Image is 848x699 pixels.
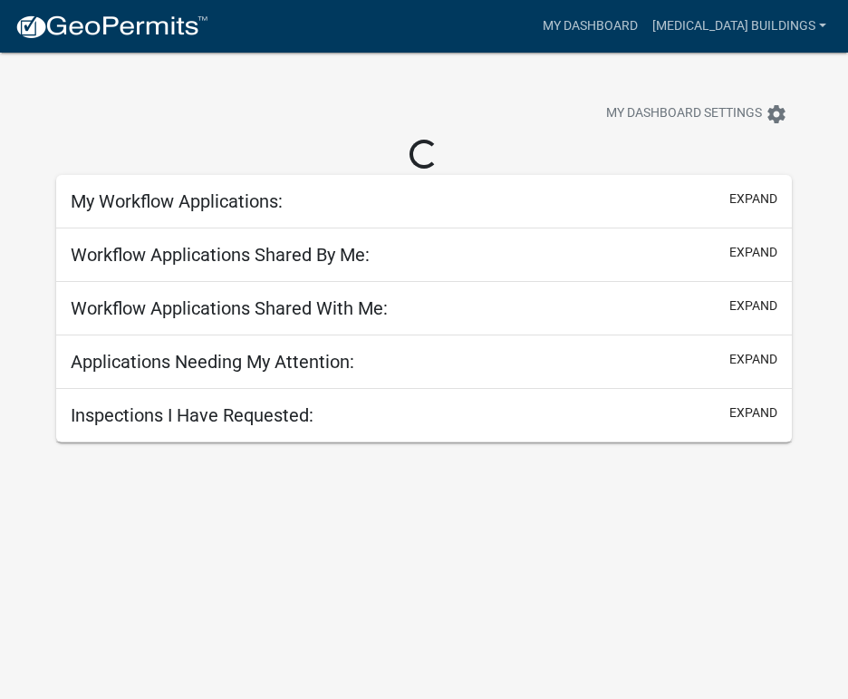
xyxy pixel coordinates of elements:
i: settings [766,103,787,125]
button: My Dashboard Settingssettings [592,96,802,131]
button: expand [729,350,777,369]
h5: Workflow Applications Shared With Me: [71,297,388,319]
h5: Inspections I Have Requested: [71,404,313,426]
button: expand [729,296,777,316]
h5: Workflow Applications Shared By Me: [71,244,370,266]
button: expand [729,403,777,422]
h5: Applications Needing My Attention: [71,351,354,373]
h5: My Workflow Applications: [71,190,283,212]
button: expand [729,189,777,209]
a: [MEDICAL_DATA] Buildings [645,9,834,44]
span: My Dashboard Settings [606,103,762,125]
a: My Dashboard [535,9,645,44]
button: expand [729,243,777,262]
